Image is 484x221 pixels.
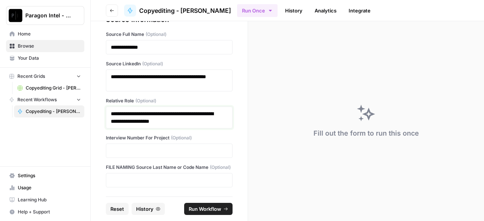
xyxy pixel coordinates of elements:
span: (Optional) [146,31,166,38]
span: Recent Workflows [17,96,57,103]
img: Paragon Intel - Copyediting Logo [9,9,22,22]
span: Your Data [18,55,81,62]
label: Relative Role [106,97,233,104]
a: History [281,5,307,17]
button: History [132,203,165,215]
span: Home [18,31,81,37]
span: Browse [18,43,81,49]
span: History [136,205,154,213]
a: Settings [6,170,84,182]
span: Run Workflow [189,205,221,213]
a: Your Data [6,52,84,64]
button: Recent Workflows [6,94,84,105]
label: Source LinkedIn [106,60,233,67]
a: Copyediting - [PERSON_NAME] [124,5,231,17]
a: Usage [6,182,84,194]
span: (Optional) [171,134,192,141]
button: Recent Grids [6,71,84,82]
button: Run Once [237,4,278,17]
a: Learning Hub [6,194,84,206]
span: (Optional) [210,164,231,171]
label: Interview Number For Project [106,134,233,141]
a: Copyediting Grid - [PERSON_NAME] [14,82,84,94]
button: Run Workflow [184,203,233,215]
button: Help + Support [6,206,84,218]
span: Copyediting - [PERSON_NAME] [26,108,81,115]
span: Paragon Intel - Copyediting [25,12,71,19]
span: Copyediting Grid - [PERSON_NAME] [26,85,81,91]
span: Learning Hub [18,196,81,203]
span: Help + Support [18,209,81,215]
span: Usage [18,184,81,191]
span: (Optional) [135,97,156,104]
span: Settings [18,172,81,179]
span: (Optional) [142,60,163,67]
a: Copyediting - [PERSON_NAME] [14,105,84,117]
label: FILE NAMING Source Last Name or Code Name [106,164,233,171]
span: Recent Grids [17,73,45,80]
label: Source Full Name [106,31,233,38]
a: Integrate [344,5,375,17]
span: Copyediting - [PERSON_NAME] [139,6,231,15]
a: Analytics [310,5,341,17]
a: Browse [6,40,84,52]
button: Reset [106,203,129,215]
span: Reset [110,205,124,213]
a: Home [6,28,84,40]
div: Fill out the form to run this once [313,128,419,139]
button: Workspace: Paragon Intel - Copyediting [6,6,84,25]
